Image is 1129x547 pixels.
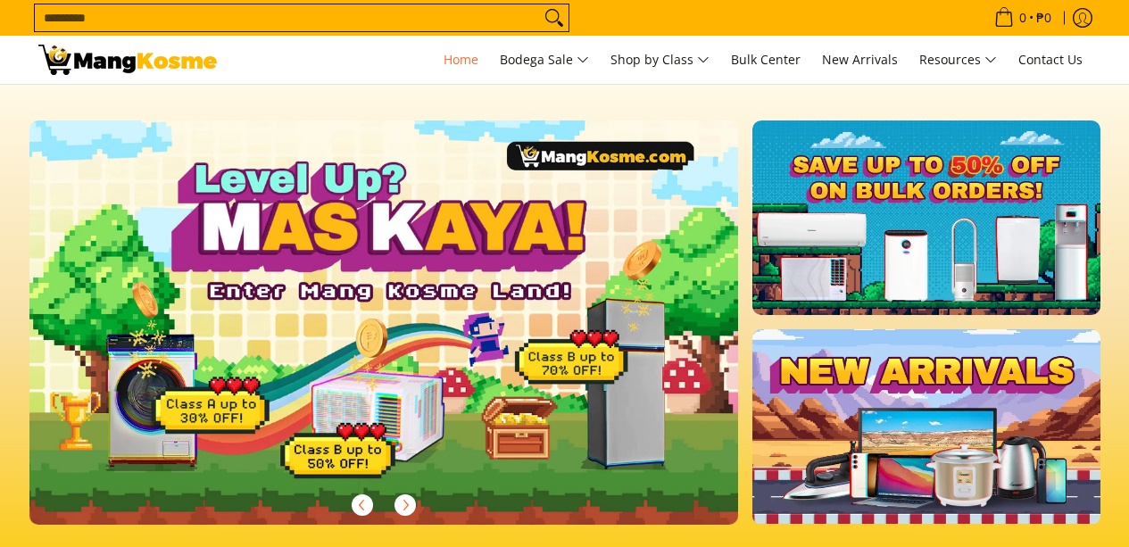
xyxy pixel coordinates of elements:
a: New Arrivals [813,36,907,84]
a: Shop by Class [602,36,718,84]
span: Contact Us [1018,51,1083,68]
button: Next [386,485,425,525]
span: Resources [919,49,997,71]
a: Contact Us [1009,36,1092,84]
img: Mang Kosme: Your Home Appliances Warehouse Sale Partner! [38,45,217,75]
span: ₱0 [1034,12,1054,24]
button: Previous [343,485,382,525]
span: Shop by Class [610,49,710,71]
a: Home [435,36,487,84]
span: • [989,8,1057,28]
span: Home [444,51,478,68]
a: Resources [910,36,1006,84]
span: Bodega Sale [500,49,589,71]
a: Bulk Center [722,36,809,84]
img: Gaming desktop banner [29,120,739,525]
nav: Main Menu [235,36,1092,84]
a: Bodega Sale [491,36,598,84]
button: Search [540,4,569,31]
span: New Arrivals [822,51,898,68]
span: Bulk Center [731,51,801,68]
span: 0 [1017,12,1029,24]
